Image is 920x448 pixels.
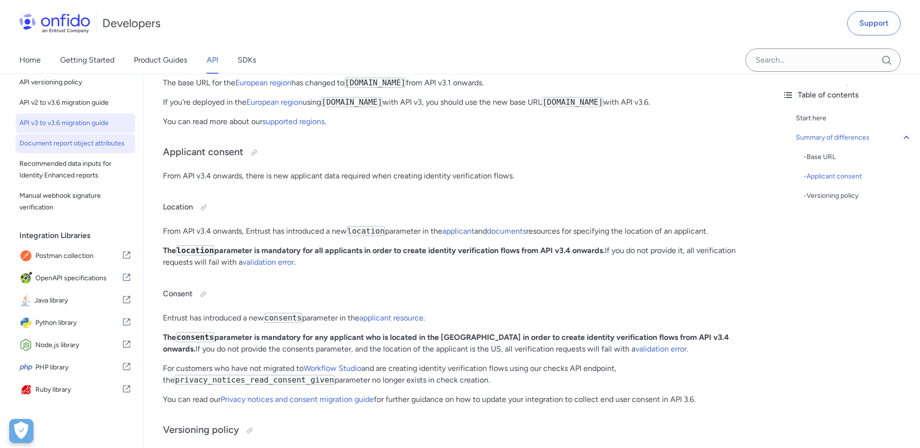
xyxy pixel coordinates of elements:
img: IconPostman collection [19,249,35,263]
a: API v3 to v3.6 migration guide [16,113,135,133]
a: Product Guides [134,47,187,74]
a: Privacy notices and consent migration guide [221,395,374,404]
span: Ruby library [35,383,122,397]
a: -Applicant consent [804,171,912,182]
a: API versioning policy [16,73,135,92]
p: You can read more about our . [163,116,755,128]
a: supported regions [262,117,324,126]
p: You can read our for further guidance on how to update your integration to collect end user conse... [163,394,755,405]
a: applicant resource [359,313,423,322]
a: IconPHP libraryPHP library [16,357,135,378]
span: Node.js library [35,338,122,352]
strong: The parameter is mandatory for all applicants in order to create identity verification flows from... [163,246,605,255]
strong: The parameter is mandatory for any applicant who is located in the [GEOGRAPHIC_DATA] in order to ... [163,333,729,353]
h3: Versioning policy [163,423,755,438]
span: PHP library [35,361,122,374]
a: validation error [635,344,687,353]
a: validation error [242,257,294,267]
a: Getting Started [60,47,114,74]
a: API [207,47,218,74]
input: Onfido search input field [745,48,901,72]
a: IconRuby libraryRuby library [16,379,135,400]
code: location [176,245,214,256]
img: IconRuby library [19,383,35,397]
code: [DOMAIN_NAME] [344,78,406,88]
a: IconPostman collectionPostman collection [16,245,135,267]
a: IconNode.js libraryNode.js library [16,335,135,356]
a: API v2 to v3.6 migration guide [16,93,135,112]
div: - Applicant consent [804,171,912,182]
a: Recommended data inputs for Identity Enhanced reports [16,154,135,185]
a: Home [19,47,41,74]
p: Entrust has introduced a new parameter in the . [163,312,755,324]
h3: Applicant consent [163,145,755,160]
a: Support [847,11,901,35]
p: If you do not provide the consents parameter, and the location of the applicant is the US, all ve... [163,332,755,355]
a: SDKs [238,47,256,74]
p: For customers who have not migrated to and are creating identity verification flows using our che... [163,363,755,386]
p: From API v3.4 onwards, Entrust has introduced a new parameter in the and resources for specifying... [163,225,755,237]
h4: Location [163,200,755,215]
span: Manual webhook signature verification [19,190,131,213]
code: consents [264,313,302,323]
p: From API v3.4 onwards, there is new applicant data required when creating identity verification f... [163,170,755,182]
img: IconNode.js library [19,338,35,352]
span: API versioning policy [19,77,131,88]
code: privacy_notices_read_consent_given [175,375,335,385]
a: Document report object attributes [16,134,135,153]
img: Onfido Logo [19,14,90,33]
button: Open Preferences [9,419,33,443]
a: IconJava libraryJava library [16,290,135,311]
img: IconJava library [19,294,34,307]
span: Recommended data inputs for Identity Enhanced reports [19,158,131,181]
span: Document report object attributes [19,138,131,149]
p: If you do not provide it, all verification requests will fail with a . [163,245,755,268]
img: IconPHP library [19,361,35,374]
div: Table of contents [782,89,912,101]
h1: Developers [102,16,161,31]
div: - Base URL [804,151,912,163]
a: Summary of differences [796,132,912,144]
a: applicant [442,226,474,236]
a: Start here [796,112,912,124]
a: Workflow Studio [304,364,361,373]
code: [DOMAIN_NAME] [321,97,383,107]
p: The base URL for the has changed to from API v3.1 onwards. [163,77,755,89]
span: API v3 to v3.6 migration guide [19,117,131,129]
a: -Base URL [804,151,912,163]
span: OpenAPI specifications [35,272,122,285]
code: [DOMAIN_NAME] [542,97,603,107]
code: location [347,226,385,236]
div: - Versioning policy [804,190,912,202]
a: European region [235,78,291,87]
img: IconOpenAPI specifications [19,272,35,285]
a: Manual webhook signature verification [16,186,135,217]
div: Cookie Preferences [9,419,33,443]
div: Integration Libraries [19,226,139,245]
p: If you're deployed in the using with API v3, you should use the new base URL with API v3.6. [163,96,755,108]
img: IconPython library [19,316,35,330]
code: consents [176,332,214,342]
a: European region [246,97,303,107]
h4: Consent [163,287,755,302]
a: documents [487,226,526,236]
span: Python library [35,316,122,330]
a: -Versioning policy [804,190,912,202]
a: IconPython libraryPython library [16,312,135,334]
a: IconOpenAPI specificationsOpenAPI specifications [16,268,135,289]
span: API v2 to v3.6 migration guide [19,97,131,109]
span: Postman collection [35,249,122,263]
span: Java library [34,294,122,307]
